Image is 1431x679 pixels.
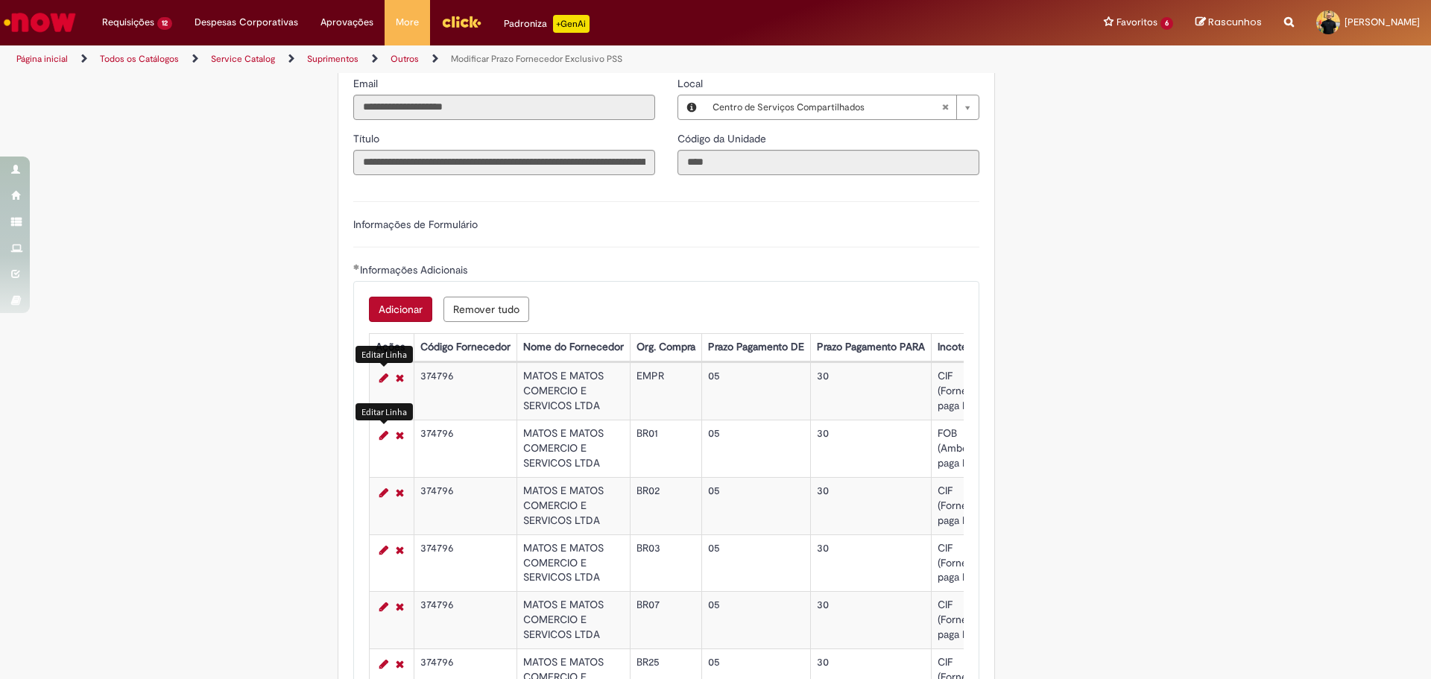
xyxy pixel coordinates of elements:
[931,592,1001,649] td: CIF (Fornecedor paga Frete)
[931,534,1001,592] td: CIF (Fornecedor paga Frete)
[630,420,701,477] td: BR01
[369,333,414,361] th: Ações
[353,218,478,231] label: Informações de Formulário
[810,362,931,420] td: 30
[678,95,705,119] button: Local, Visualizar este registro Centro de Serviços Compartilhados
[677,77,706,90] span: Local
[102,15,154,30] span: Requisições
[392,655,408,673] a: Remover linha 6
[934,95,956,119] abbr: Limpar campo Local
[1208,15,1262,29] span: Rascunhos
[451,53,622,65] a: Modificar Prazo Fornecedor Exclusivo PSS
[376,541,392,559] a: Editar Linha 4
[677,150,979,175] input: Código da Unidade
[353,95,655,120] input: Email
[931,420,1001,477] td: FOB (Ambev paga Frete)
[16,53,68,65] a: Página inicial
[701,592,810,649] td: 05
[353,76,381,91] label: Somente leitura - Email
[376,484,392,502] a: Editar Linha 3
[376,655,392,673] a: Editar Linha 6
[1160,17,1173,30] span: 6
[353,132,382,145] span: Somente leitura - Título
[392,369,408,387] a: Remover linha 1
[320,15,373,30] span: Aprovações
[810,592,931,649] td: 30
[396,15,419,30] span: More
[443,297,529,322] button: Remove all rows for Informações Adicionais
[517,333,630,361] th: Nome do Fornecedor
[376,598,392,616] a: Editar Linha 5
[701,477,810,534] td: 05
[1345,16,1420,28] span: [PERSON_NAME]
[356,346,413,363] div: Editar Linha
[307,53,358,65] a: Suprimentos
[353,150,655,175] input: Título
[392,541,408,559] a: Remover linha 4
[517,420,630,477] td: MATOS E MATOS COMERCIO E SERVICOS LTDA
[931,362,1001,420] td: CIF (Fornecedor paga Frete)
[392,598,408,616] a: Remover linha 5
[1195,16,1262,30] a: Rascunhos
[810,420,931,477] td: 30
[195,15,298,30] span: Despesas Corporativas
[414,333,517,361] th: Código Fornecedor
[414,592,517,649] td: 374796
[517,362,630,420] td: MATOS E MATOS COMERCIO E SERVICOS LTDA
[713,95,941,119] span: Centro de Serviços Compartilhados
[414,534,517,592] td: 374796
[1,7,78,37] img: ServiceNow
[504,15,590,33] div: Padroniza
[441,10,481,33] img: click_logo_yellow_360x200.png
[630,362,701,420] td: EMPR
[353,131,382,146] label: Somente leitura - Título
[630,592,701,649] td: BR07
[369,297,432,322] button: Add a row for Informações Adicionais
[100,53,179,65] a: Todos os Catálogos
[353,77,381,90] span: Somente leitura - Email
[630,333,701,361] th: Org. Compra
[517,592,630,649] td: MATOS E MATOS COMERCIO E SERVICOS LTDA
[517,477,630,534] td: MATOS E MATOS COMERCIO E SERVICOS LTDA
[630,534,701,592] td: BR03
[391,53,419,65] a: Outros
[701,333,810,361] th: Prazo Pagamento DE
[356,403,413,420] div: Editar Linha
[701,534,810,592] td: 05
[931,333,1001,361] th: Incoterms
[376,369,392,387] a: Editar Linha 1
[677,131,769,146] label: Somente leitura - Código da Unidade
[677,132,769,145] span: Somente leitura - Código da Unidade
[392,426,408,444] a: Remover linha 2
[414,420,517,477] td: 374796
[11,45,943,73] ul: Trilhas de página
[931,477,1001,534] td: CIF (Fornecedor paga Frete)
[705,95,979,119] a: Centro de Serviços CompartilhadosLimpar campo Local
[392,484,408,502] a: Remover linha 3
[353,264,360,270] span: Obrigatório Preenchido
[414,362,517,420] td: 374796
[701,362,810,420] td: 05
[630,477,701,534] td: BR02
[376,426,392,444] a: Editar Linha 2
[810,477,931,534] td: 30
[360,263,470,277] span: Informações Adicionais
[211,53,275,65] a: Service Catalog
[553,15,590,33] p: +GenAi
[701,420,810,477] td: 05
[414,477,517,534] td: 374796
[157,17,172,30] span: 12
[1116,15,1157,30] span: Favoritos
[810,333,931,361] th: Prazo Pagamento PARA
[517,534,630,592] td: MATOS E MATOS COMERCIO E SERVICOS LTDA
[810,534,931,592] td: 30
